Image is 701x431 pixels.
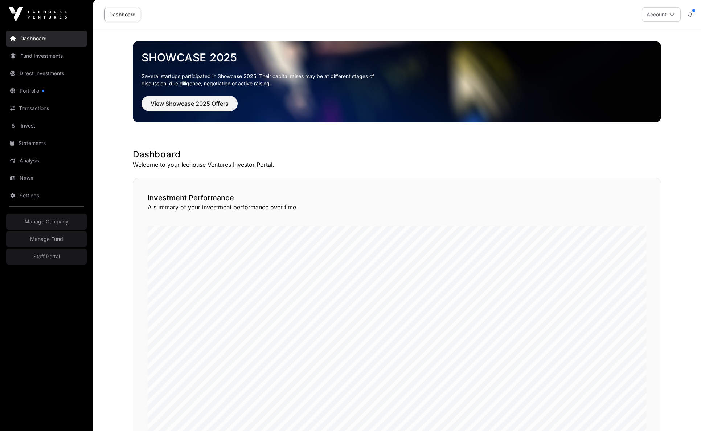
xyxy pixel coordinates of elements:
a: Analysis [6,153,87,169]
a: Fund Investments [6,48,87,64]
a: Transactions [6,100,87,116]
a: Portfolio [6,83,87,99]
button: View Showcase 2025 Offers [142,96,238,111]
img: Showcase 2025 [133,41,661,122]
p: Several startups participated in Showcase 2025. Their capital raises may be at different stages o... [142,73,385,87]
a: Manage Company [6,214,87,230]
img: Icehouse Ventures Logo [9,7,67,22]
h1: Dashboard [133,149,661,160]
h2: Investment Performance [148,193,646,203]
span: View Showcase 2025 Offers [151,99,229,108]
a: Settings [6,188,87,204]
a: News [6,170,87,186]
a: Direct Investments [6,65,87,81]
a: View Showcase 2025 Offers [142,103,238,110]
a: Manage Fund [6,231,87,247]
a: Staff Portal [6,249,87,265]
p: A summary of your investment performance over time. [148,203,646,212]
p: Welcome to your Icehouse Ventures Investor Portal. [133,160,661,169]
a: Dashboard [104,8,140,21]
a: Statements [6,135,87,151]
button: Account [642,7,681,22]
a: Showcase 2025 [142,51,652,64]
a: Dashboard [6,31,87,47]
a: Invest [6,118,87,134]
